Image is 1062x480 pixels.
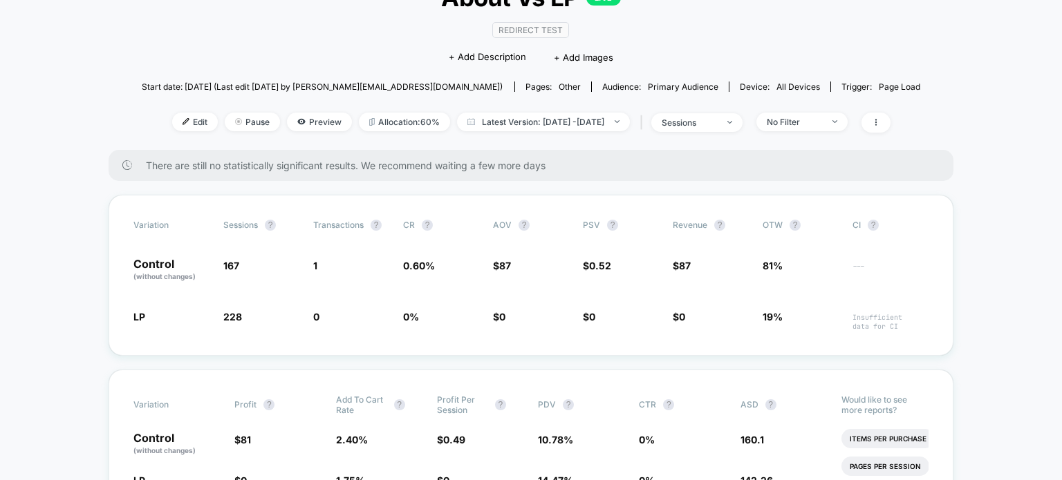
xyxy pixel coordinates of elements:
[394,399,405,410] button: ?
[493,311,505,323] span: $
[437,394,488,415] span: Profit Per Session
[583,260,611,271] span: $
[853,262,929,282] span: ---
[265,220,276,231] button: ?
[554,52,613,63] span: + Add Images
[403,220,415,230] span: CR
[841,81,920,92] div: Trigger:
[679,311,685,323] span: 0
[263,399,274,410] button: ?
[879,81,920,92] span: Page Load
[637,113,651,133] span: |
[639,399,656,410] span: CTR
[740,434,764,445] span: 160.1
[449,50,526,64] span: + Add Description
[225,113,280,131] span: Pause
[234,399,257,410] span: Profit
[133,220,209,231] span: Variation
[790,220,801,231] button: ?
[583,311,595,323] span: $
[729,81,830,92] span: Device:
[133,272,196,280] span: (without changes)
[359,113,450,131] span: Allocation: 60%
[336,434,368,445] span: 2.40 %
[607,220,618,231] button: ?
[776,81,820,92] span: all devices
[235,118,242,125] img: end
[559,81,581,92] span: other
[673,260,691,271] span: $
[767,117,822,127] div: No Filter
[673,220,707,230] span: Revenue
[740,399,758,410] span: ASD
[133,432,221,456] p: Control
[525,81,581,92] div: Pages:
[841,394,929,415] p: Would like to see more reports?
[763,220,839,231] span: OTW
[763,311,783,323] span: 19%
[589,260,611,271] span: 0.52
[403,311,419,323] span: 0 %
[663,399,674,410] button: ?
[841,457,929,476] li: Pages Per Session
[673,311,685,323] span: $
[648,81,718,92] span: Primary Audience
[133,311,145,323] span: LP
[493,260,511,271] span: $
[133,258,209,282] p: Control
[841,429,935,448] li: Items Per Purchase
[499,311,505,323] span: 0
[868,220,879,231] button: ?
[538,434,573,445] span: 10.78 %
[313,220,364,230] span: Transactions
[183,118,189,125] img: edit
[615,120,619,123] img: end
[853,220,929,231] span: CI
[519,220,530,231] button: ?
[313,260,317,271] span: 1
[313,311,319,323] span: 0
[403,260,435,271] span: 0.60 %
[583,220,600,230] span: PSV
[443,434,465,445] span: 0.49
[336,394,387,415] span: Add To Cart Rate
[422,220,433,231] button: ?
[241,434,251,445] span: 81
[679,260,691,271] span: 87
[287,113,352,131] span: Preview
[172,113,218,131] span: Edit
[495,399,506,410] button: ?
[133,394,209,415] span: Variation
[602,81,718,92] div: Audience:
[437,434,465,445] span: $
[763,260,783,271] span: 81%
[492,22,569,38] span: Redirect Test
[727,121,732,124] img: end
[371,220,382,231] button: ?
[832,120,837,123] img: end
[714,220,725,231] button: ?
[146,160,926,171] span: There are still no statistically significant results. We recommend waiting a few more days
[499,260,511,271] span: 87
[853,313,929,331] span: Insufficient data for CI
[563,399,574,410] button: ?
[223,311,242,323] span: 228
[223,220,258,230] span: Sessions
[538,399,556,410] span: PDV
[639,434,655,445] span: 0 %
[662,117,717,128] div: sessions
[234,434,251,445] span: $
[369,118,375,126] img: rebalance
[589,311,595,323] span: 0
[467,118,475,125] img: calendar
[493,220,512,230] span: AOV
[457,113,630,131] span: Latest Version: [DATE] - [DATE]
[142,81,503,92] span: Start date: [DATE] (Last edit [DATE] by [PERSON_NAME][EMAIL_ADDRESS][DOMAIN_NAME])
[133,446,196,454] span: (without changes)
[765,399,776,410] button: ?
[223,260,239,271] span: 167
